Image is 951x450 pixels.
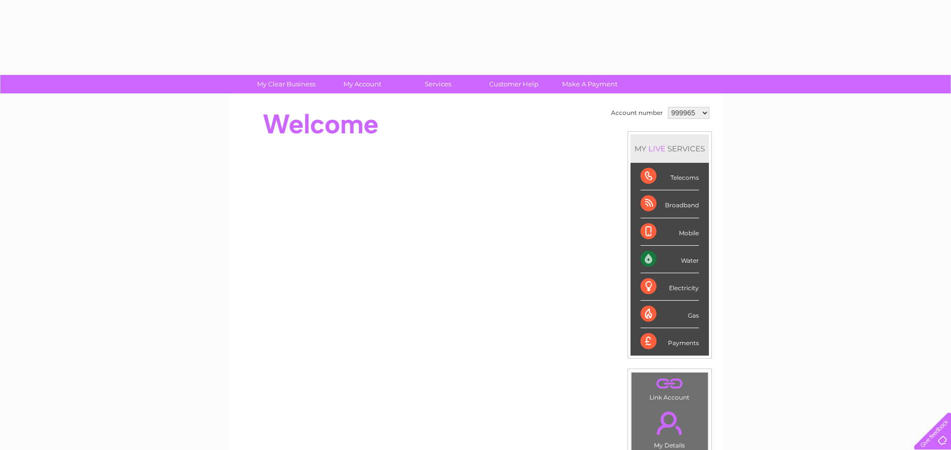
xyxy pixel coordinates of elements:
a: Customer Help [473,75,555,93]
div: Electricity [640,273,699,301]
a: My Account [321,75,403,93]
a: . [634,406,705,441]
div: Water [640,246,699,273]
td: Link Account [631,372,708,404]
td: Account number [609,104,665,121]
a: . [634,375,705,393]
a: Make A Payment [549,75,631,93]
div: Payments [640,328,699,355]
div: Telecoms [640,163,699,190]
div: LIVE [646,144,667,153]
div: MY SERVICES [631,134,709,163]
div: Broadband [640,190,699,218]
div: Mobile [640,218,699,246]
div: Gas [640,301,699,328]
a: Services [397,75,479,93]
a: My Clear Business [245,75,327,93]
